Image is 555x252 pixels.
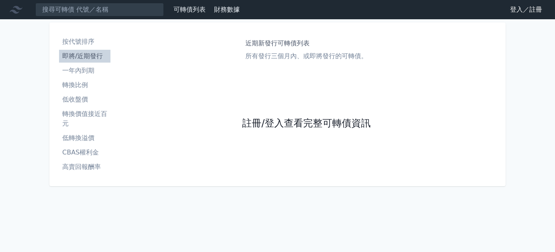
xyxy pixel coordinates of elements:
a: 一年內到期 [59,64,110,77]
p: 所有發行三個月內、或即將發行的可轉債。 [245,51,367,61]
li: 低收盤價 [59,95,110,104]
li: 高賣回報酬率 [59,162,110,172]
a: 財務數據 [214,6,240,13]
input: 搜尋可轉債 代號／名稱 [35,3,164,16]
a: 登入／註冊 [504,3,549,16]
li: CBAS權利金 [59,148,110,157]
a: 轉換比例 [59,79,110,91]
a: 低收盤價 [59,93,110,106]
h1: 近期新發行可轉債列表 [245,39,367,48]
li: 轉換比例 [59,80,110,90]
li: 轉換價值接近百元 [59,109,110,128]
a: 按代號排序 [59,35,110,48]
a: 可轉債列表 [173,6,206,13]
li: 低轉換溢價 [59,133,110,143]
a: 轉換價值接近百元 [59,108,110,130]
li: 即將/近期發行 [59,51,110,61]
a: 高賣回報酬率 [59,161,110,173]
a: 註冊/登入查看完整可轉債資訊 [242,117,371,130]
li: 一年內到期 [59,66,110,75]
li: 按代號排序 [59,37,110,47]
a: 即將/近期發行 [59,50,110,63]
a: CBAS權利金 [59,146,110,159]
a: 低轉換溢價 [59,132,110,144]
